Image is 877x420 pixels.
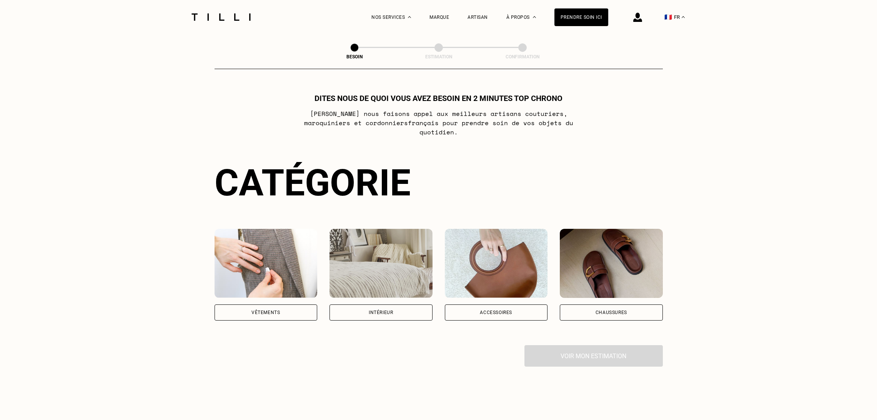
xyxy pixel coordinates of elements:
h1: Dites nous de quoi vous avez besoin en 2 minutes top chrono [315,94,562,103]
img: Chaussures [560,229,663,298]
a: Artisan [468,15,488,20]
div: Catégorie [215,161,663,204]
img: Menu déroulant [408,16,411,18]
div: Estimation [400,54,477,60]
img: menu déroulant [682,16,685,18]
img: Vêtements [215,229,318,298]
span: 🇫🇷 [664,13,672,21]
img: Accessoires [445,229,548,298]
div: Vêtements [251,310,280,315]
div: Confirmation [484,54,561,60]
div: Chaussures [596,310,627,315]
p: [PERSON_NAME] nous faisons appel aux meilleurs artisans couturiers , maroquiniers et cordonniers ... [286,109,591,137]
img: Intérieur [329,229,433,298]
img: Menu déroulant à propos [533,16,536,18]
img: Logo du service de couturière Tilli [189,13,253,21]
div: Besoin [316,54,393,60]
div: Accessoires [480,310,512,315]
a: Marque [429,15,449,20]
img: icône connexion [633,13,642,22]
a: Prendre soin ici [554,8,608,26]
div: Intérieur [369,310,393,315]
